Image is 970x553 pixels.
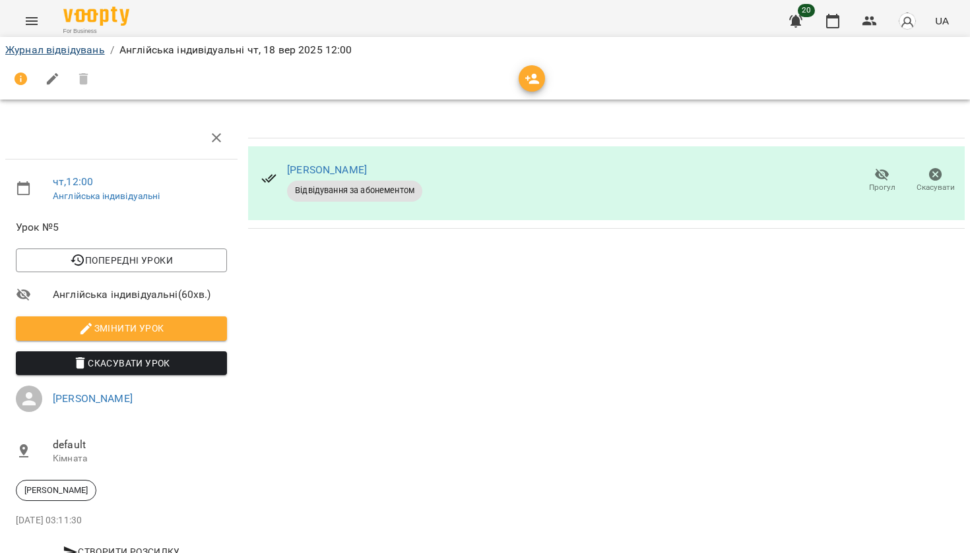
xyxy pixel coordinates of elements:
span: Попередні уроки [26,252,216,268]
li: / [110,42,114,58]
span: Прогул [869,182,895,193]
span: default [53,437,227,453]
nav: breadcrumb [5,42,965,58]
a: Журнал відвідувань [5,44,105,56]
span: UA [935,14,949,28]
span: Скасувати Урок [26,355,216,371]
button: Попередні уроки [16,248,227,272]
span: Урок №5 [16,219,227,235]
a: [PERSON_NAME] [53,392,133,405]
a: чт , 12:00 [53,175,93,188]
span: Змінити урок [26,320,216,336]
span: Англійська індивідуальні ( 60 хв. ) [53,287,227,303]
button: UA [930,9,954,33]
p: Англійська індивідуальні чт, 18 вер 2025 12:00 [119,42,352,58]
button: Скасувати [909,162,962,199]
span: For Business [63,27,129,36]
a: [PERSON_NAME] [287,163,367,176]
div: [PERSON_NAME] [16,480,96,501]
span: 20 [798,4,815,17]
span: [PERSON_NAME] [16,484,96,496]
a: Англійська індивідуальні [53,190,160,201]
button: Скасувати Урок [16,351,227,375]
p: [DATE] 03:11:30 [16,514,227,527]
button: Menu [16,5,48,37]
span: Скасувати [917,182,955,193]
span: Відвідування за абонементом [287,185,422,196]
img: avatar_s.png [898,12,917,30]
button: Прогул [855,162,909,199]
button: Змінити урок [16,316,227,340]
p: Кімната [53,452,227,465]
img: Voopty Logo [63,7,129,26]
